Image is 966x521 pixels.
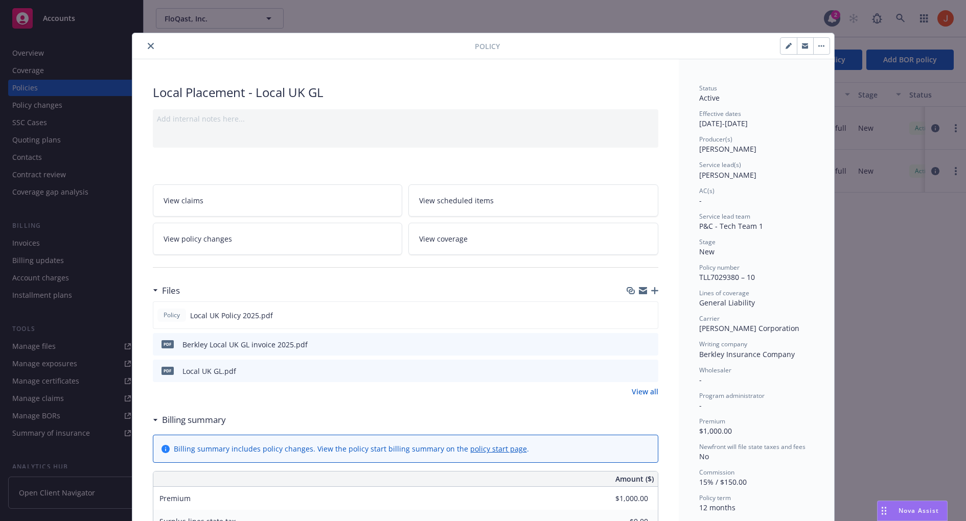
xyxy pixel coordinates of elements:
[699,109,814,129] div: [DATE] - [DATE]
[164,195,203,206] span: View claims
[182,366,236,376] div: Local UK GL.pdf
[699,468,734,477] span: Commission
[699,247,715,256] span: New
[190,310,273,321] span: Local UK Policy 2025.pdf
[645,310,654,321] button: preview file
[699,221,763,231] span: P&C - Tech Team 1
[182,339,308,350] div: Berkley Local UK GL invoice 2025.pdf
[699,93,720,103] span: Active
[699,442,806,451] span: Newfront will file state taxes and fees
[699,238,716,246] span: Stage
[699,144,756,154] span: [PERSON_NAME]
[699,298,755,307] span: General Liability
[162,340,174,348] span: pdf
[699,493,731,502] span: Policy term
[153,223,403,255] a: View policy changes
[699,417,725,425] span: Premium
[699,160,741,169] span: Service lead(s)
[408,223,658,255] a: View coverage
[475,41,500,52] span: Policy
[699,314,720,323] span: Carrier
[699,109,741,118] span: Effective dates
[629,366,637,376] button: download file
[699,452,709,461] span: No
[699,323,799,333] span: [PERSON_NAME] Corporation
[157,113,654,124] div: Add internal notes here...
[699,375,702,385] span: -
[699,366,731,374] span: Wholesaler
[877,501,948,521] button: Nova Assist
[174,443,529,454] div: Billing summary includes policy changes. View the policy start billing summary on the .
[699,196,702,205] span: -
[699,272,755,282] span: TLL7029380 – 10
[162,367,174,374] span: pdf
[878,501,890,520] div: Drag to move
[699,263,740,272] span: Policy number
[470,444,527,454] a: policy start page
[699,289,749,297] span: Lines of coverage
[699,135,732,144] span: Producer(s)
[164,233,232,244] span: View policy changes
[699,400,702,410] span: -
[153,284,180,297] div: Files
[645,339,654,350] button: preview file
[153,413,226,427] div: Billing summary
[628,310,636,321] button: download file
[699,170,756,180] span: [PERSON_NAME]
[699,349,795,359] span: Berkley Insurance Company
[699,391,765,400] span: Program administrator
[145,40,157,52] button: close
[699,212,750,221] span: Service lead team
[419,233,468,244] span: View coverage
[629,339,637,350] button: download file
[699,477,747,487] span: 15% / $150.00
[632,386,658,397] a: View all
[615,473,654,484] span: Amount ($)
[162,284,180,297] h3: Files
[699,340,747,348] span: Writing company
[645,366,654,376] button: preview file
[699,503,735,512] span: 12 months
[408,184,658,217] a: View scheduled items
[162,413,226,427] h3: Billing summary
[153,184,403,217] a: View claims
[699,186,715,195] span: AC(s)
[588,491,654,506] input: 0.00
[699,84,717,92] span: Status
[159,493,191,503] span: Premium
[153,84,658,101] div: Local Placement - Local UK GL
[899,506,939,515] span: Nova Assist
[419,195,494,206] span: View scheduled items
[699,426,732,436] span: $1,000.00
[162,311,182,320] span: Policy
